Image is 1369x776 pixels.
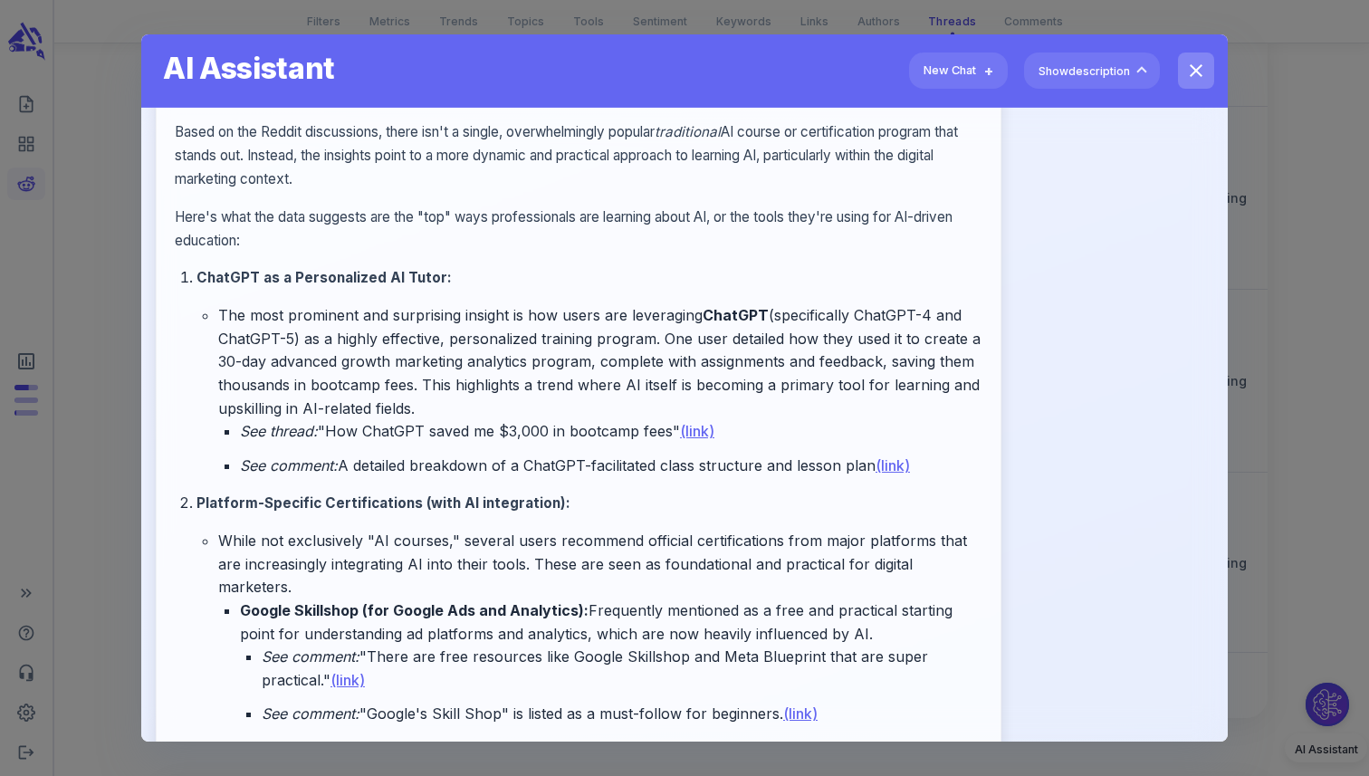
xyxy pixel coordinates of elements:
[175,120,982,191] p: Based on the Reddit discussions, there isn't a single, overwhelmingly popular AI course or certif...
[703,306,769,324] strong: ChatGPT
[240,422,318,440] em: See thread:
[876,456,910,474] a: (link)
[196,494,570,512] strong: Platform-Specific Certifications (with AI integration):
[175,206,982,253] p: Here's what the data suggests are the "top" ways professionals are learning about AI, or the tool...
[262,704,359,723] em: See comment:
[783,704,818,723] a: (link)
[1039,62,1130,81] span: Show description
[240,601,589,619] strong: Google Skillshop (for Google Ads and Analytics):
[909,53,1008,89] button: New Chat
[163,42,1206,89] h5: AI Assistant
[196,269,452,286] strong: ChatGPT as a Personalized AI Tutor:
[655,123,721,140] em: traditional
[262,647,359,666] em: See comment:
[1024,53,1160,89] button: Showdescription
[218,304,982,477] li: The most prominent and surprising insight is how users are leveraging (specifically ChatGPT-4 and...
[330,671,365,689] a: (link)
[240,455,982,478] li: A detailed breakdown of a ChatGPT-facilitated class structure and lesson plan
[887,739,922,757] a: (link)
[1178,53,1214,89] button: close
[240,420,982,444] li: "How ChatGPT saved me $3,000 in bootcamp fees"
[262,737,982,761] li: "Google Skillshop for Ads and Analytics" is recommended for fundamentals.
[240,599,982,761] li: Frequently mentioned as a free and practical starting point for understanding ad platforms and an...
[924,61,976,81] span: New Chat
[262,703,982,726] li: "Google's Skill Shop" is listed as a must-follow for beginners.
[262,646,982,692] li: "There are free resources like Google Skillshop and Meta Blueprint that are super practical."
[680,422,714,440] a: (link)
[240,456,338,474] em: See comment:
[262,739,359,757] em: See comment:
